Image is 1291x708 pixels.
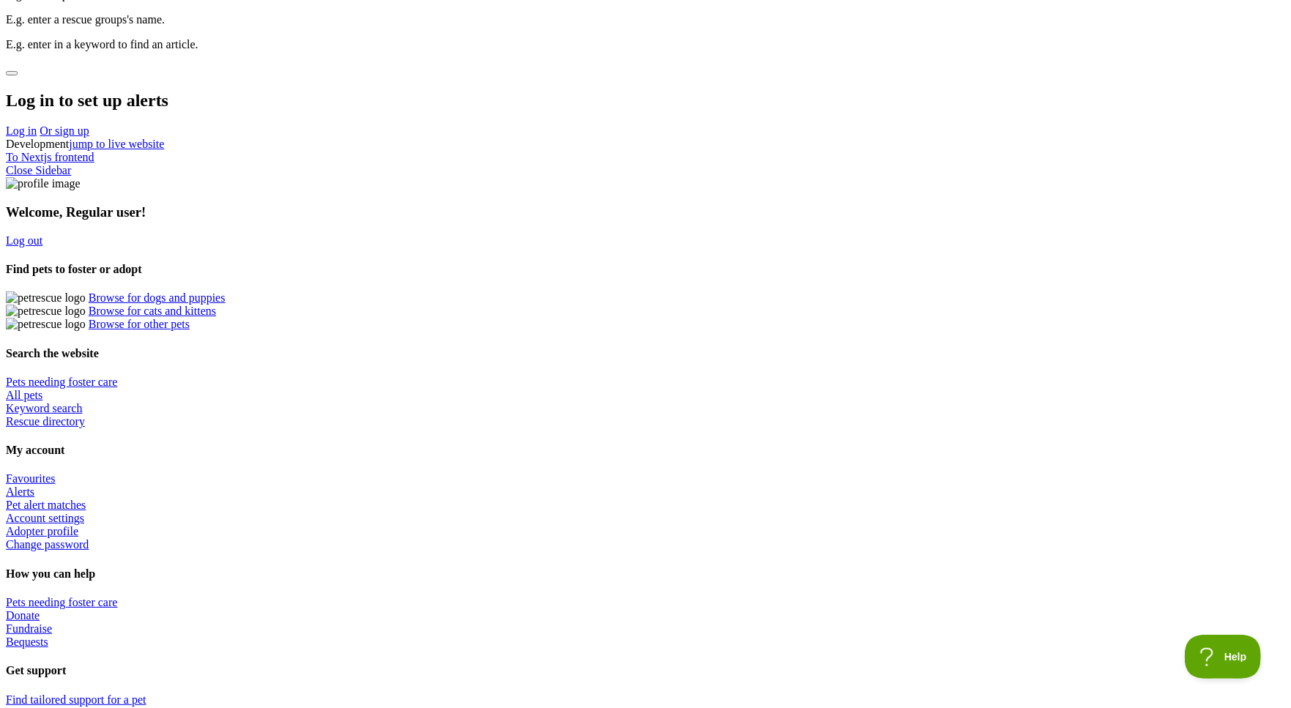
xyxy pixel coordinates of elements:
a: Find tailored support for a pet [6,693,146,706]
a: All pets [6,389,42,401]
a: Pet alert matches [6,499,86,511]
a: To Nextjs frontend [6,151,94,163]
div: Dialog Window - Close (Press escape to close) [6,63,1285,138]
button: close [6,71,18,75]
a: Pets needing foster care [6,596,117,608]
a: Log in [6,124,37,137]
a: Favourites [6,472,56,485]
a: Close Sidebar [6,164,71,176]
img: petrescue logo [6,305,86,318]
a: Bequests [6,636,48,648]
a: Rescue directory [6,415,85,428]
img: profile image [6,177,81,190]
a: Keyword search [6,402,82,414]
a: Adopter profile [6,525,78,537]
a: Fundraise [6,622,52,635]
h3: Welcome, Regular user! [6,204,1285,220]
h4: Search the website [6,347,1285,360]
img: petrescue logo [6,318,86,331]
h4: How you can help [6,567,1285,581]
a: Browse for other pets [89,318,190,330]
a: jump to live website [69,138,164,150]
h4: Get support [6,664,1285,677]
h2: Log in to set up alerts [6,91,1285,111]
a: Pets needing foster care [6,376,117,388]
a: Account settings [6,512,84,524]
iframe: Help Scout Beacon - Open [1185,635,1262,679]
a: Browse for dogs and puppies [89,291,226,304]
h4: Find pets to foster or adopt [6,263,1285,276]
a: Change password [6,538,89,551]
div: Development [6,138,1285,151]
h4: My account [6,444,1285,457]
p: E.g. enter in a keyword to find an article. [6,38,1285,51]
img: petrescue logo [6,291,86,305]
a: Donate [6,609,40,622]
a: Browse for cats and kittens [89,305,216,317]
p: E.g. enter a rescue groups's name. [6,13,1285,26]
a: Alerts [6,485,34,498]
a: Or sign up [40,124,89,137]
a: Log out [6,234,42,247]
